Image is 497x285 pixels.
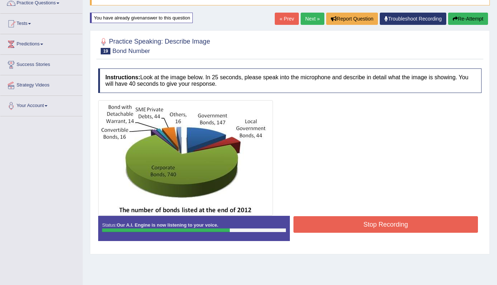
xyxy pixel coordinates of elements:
a: Predictions [0,34,82,52]
a: Success Stories [0,55,82,73]
b: Instructions: [105,74,140,80]
h4: Look at the image below. In 25 seconds, please speak into the microphone and describe in detail w... [98,68,482,93]
a: Your Account [0,96,82,114]
a: Tests [0,14,82,32]
span: 19 [101,48,110,54]
strong: Our A.I. Engine is now listening to your voice. [117,222,218,228]
div: Status: [98,216,290,241]
a: Next » [301,13,324,25]
button: Report Question [326,13,378,25]
a: Troubleshoot Recording [380,13,446,25]
small: Bond Number [112,48,150,54]
button: Re-Attempt [448,13,488,25]
h2: Practice Speaking: Describe Image [98,36,210,54]
button: Stop Recording [293,216,478,233]
div: You have already given answer to this question [90,13,193,23]
a: « Prev [275,13,298,25]
a: Strategy Videos [0,75,82,93]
